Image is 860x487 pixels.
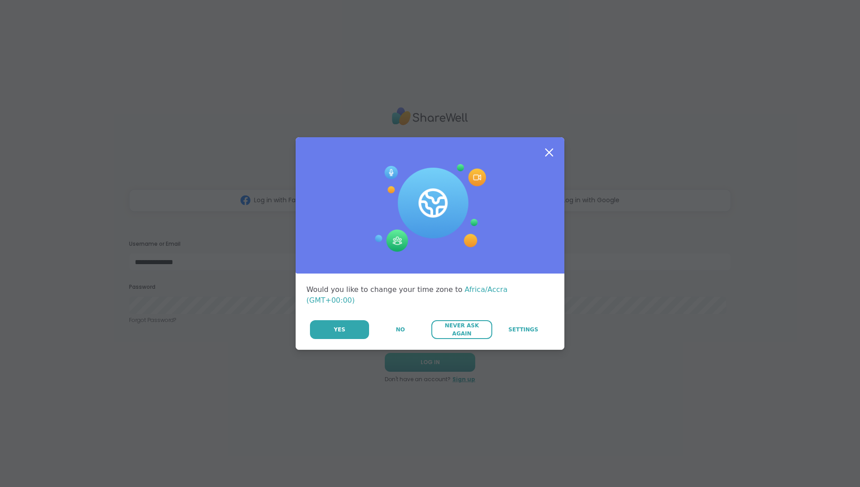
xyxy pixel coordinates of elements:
button: Yes [310,320,369,339]
a: Settings [493,320,554,339]
span: Never Ask Again [436,322,487,338]
span: Settings [508,326,538,334]
span: Africa/Accra (GMT+00:00) [306,285,507,304]
span: No [396,326,405,334]
button: No [370,320,430,339]
button: Never Ask Again [431,320,492,339]
span: Yes [334,326,345,334]
img: Session Experience [374,164,486,252]
div: Would you like to change your time zone to [306,284,554,306]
